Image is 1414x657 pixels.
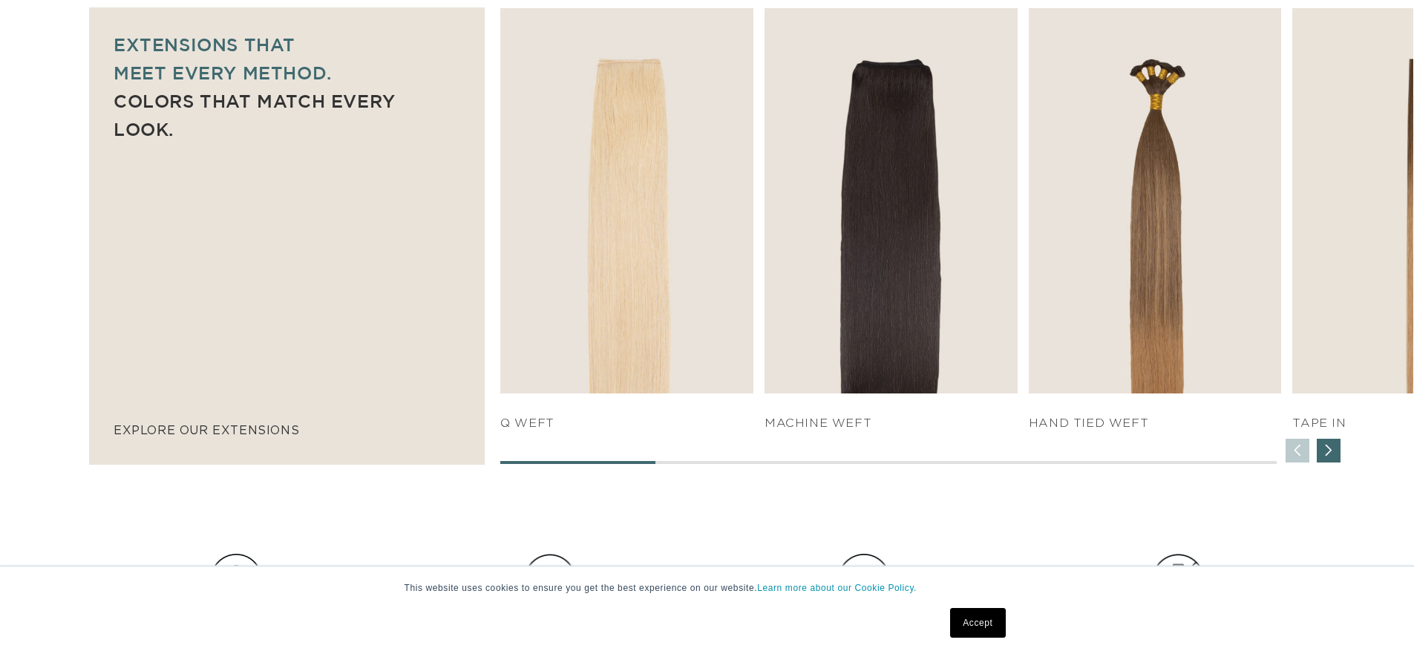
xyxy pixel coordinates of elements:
a: Learn more about our Cookie Policy. [757,583,917,593]
div: 2 / 7 [765,8,1018,431]
div: 3 / 7 [1029,8,1282,431]
h4: Machine Weft [765,416,1018,431]
img: Clip_path_group_11631e23-4577-42dd-b462-36179a27abaf.png [524,554,576,606]
p: meet every method. [114,59,460,87]
div: Next slide [1317,439,1341,462]
p: Colors that match every look. [114,87,460,143]
a: Accept [950,608,1005,638]
img: Hair_Icon_e13bf847-e4cc-4568-9d64-78eb6e132bb2.png [838,554,890,606]
p: Extensions that [114,30,460,59]
img: Hair_Icon_a70f8c6f-f1c4-41e1-8dbd-f323a2e654e6.png [210,554,262,606]
div: 1 / 7 [500,8,753,431]
p: explore our extensions [114,420,460,442]
p: This website uses cookies to ensure you get the best experience on our website. [405,581,1010,595]
img: Group.png [1152,554,1204,606]
iframe: Chat Widget [1340,586,1414,657]
h4: q weft [500,416,753,431]
h4: HAND TIED WEFT [1029,416,1282,431]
